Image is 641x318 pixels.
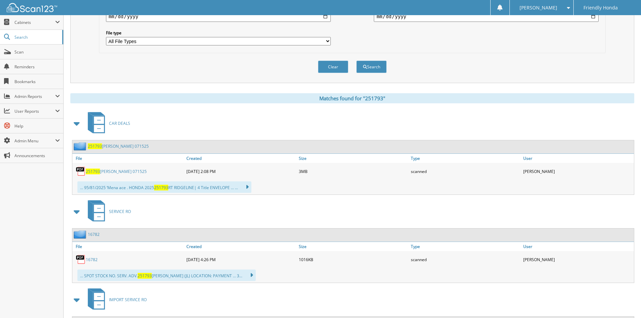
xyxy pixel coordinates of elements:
[106,11,331,22] input: start
[84,110,130,137] a: CAR DEALS
[374,11,599,22] input: end
[297,242,409,251] a: Size
[185,154,297,163] a: Created
[88,143,149,149] a: 251793[PERSON_NAME] 071525
[409,242,522,251] a: Type
[522,165,634,178] div: [PERSON_NAME]
[84,286,147,313] a: IMPORT SERVICE RO
[297,253,409,266] div: 1016KB
[14,138,55,144] span: Admin Menu
[74,230,88,239] img: folder2.png
[409,165,522,178] div: scanned
[583,6,618,10] span: Friendly Honda
[88,143,102,149] span: 251793
[70,93,634,103] div: Matches found for "251793"
[14,34,59,40] span: Search
[522,253,634,266] div: [PERSON_NAME]
[84,198,131,225] a: SERVICE RO
[86,169,100,174] span: 251793
[76,166,86,176] img: PDF.png
[522,154,634,163] a: User
[14,153,60,158] span: Announcements
[356,61,387,73] button: Search
[154,185,168,190] span: 251793
[14,49,60,55] span: Scan
[109,120,130,126] span: CAR DEALS
[607,286,641,318] iframe: Chat Widget
[7,3,57,12] img: scan123-logo-white.svg
[74,142,88,150] img: folder2.png
[14,79,60,84] span: Bookmarks
[185,242,297,251] a: Created
[185,253,297,266] div: [DATE] 4:26 PM
[185,165,297,178] div: [DATE] 2:08 PM
[109,297,147,303] span: IMPORT SERVICE RO
[86,257,98,262] a: 16782
[72,154,185,163] a: File
[14,123,60,129] span: Help
[409,253,522,266] div: scanned
[86,169,147,174] a: 251793[PERSON_NAME] 071525
[106,30,331,36] label: File type
[77,270,256,281] div: ... SPOT STOCK NO. SERV. ADV. [PERSON_NAME] (JL) LOCATION: PAYMENT ... 3...
[14,94,55,99] span: Admin Reports
[297,154,409,163] a: Size
[520,6,557,10] span: [PERSON_NAME]
[109,209,131,214] span: SERVICE RO
[522,242,634,251] a: User
[138,273,152,279] span: 251793
[76,254,86,264] img: PDF.png
[318,61,348,73] button: Clear
[14,108,55,114] span: User Reports
[409,154,522,163] a: Type
[77,181,251,193] div: ... 95/81/2025 ‘Mena ace . HONDA 2025 RT RIDGELINE| 4 Title ENVELOPE ... ...
[88,232,100,237] a: 16782
[297,165,409,178] div: 3MB
[72,242,185,251] a: File
[14,64,60,70] span: Reminders
[14,20,55,25] span: Cabinets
